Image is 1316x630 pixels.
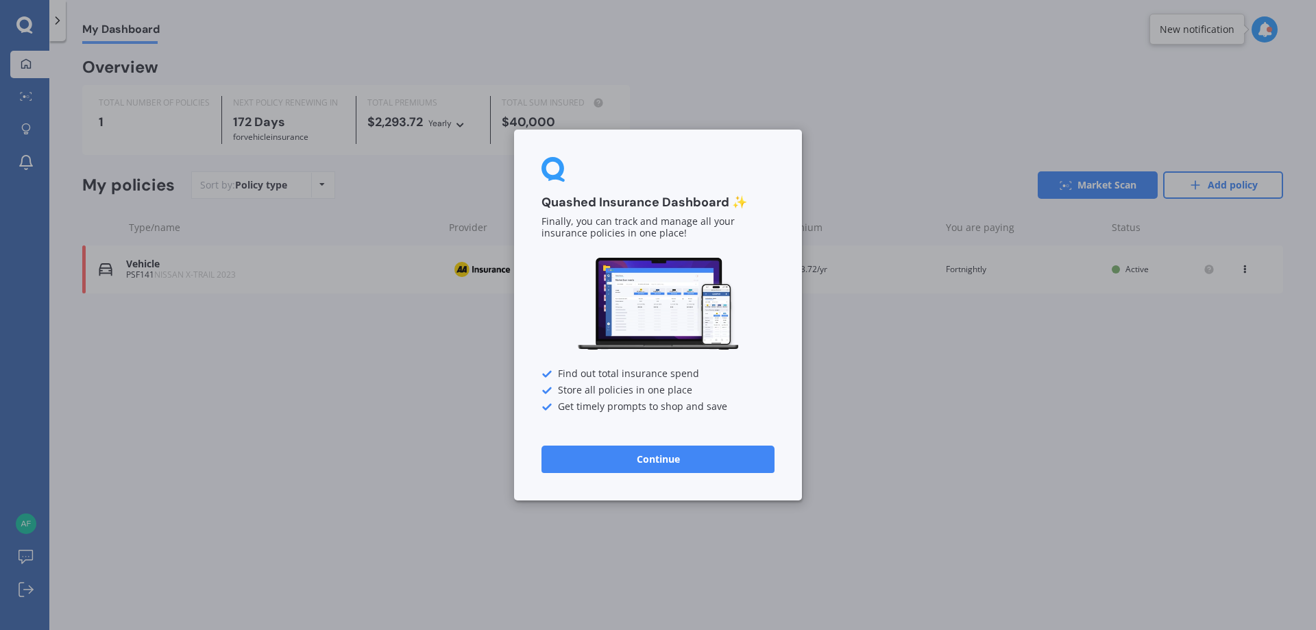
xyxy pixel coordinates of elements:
div: Get timely prompts to shop and save [541,402,775,413]
div: Find out total insurance spend [541,369,775,380]
p: Finally, you can track and manage all your insurance policies in one place! [541,217,775,240]
h3: Quashed Insurance Dashboard ✨ [541,195,775,210]
button: Continue [541,446,775,473]
div: Store all policies in one place [541,385,775,396]
img: Dashboard [576,256,740,352]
